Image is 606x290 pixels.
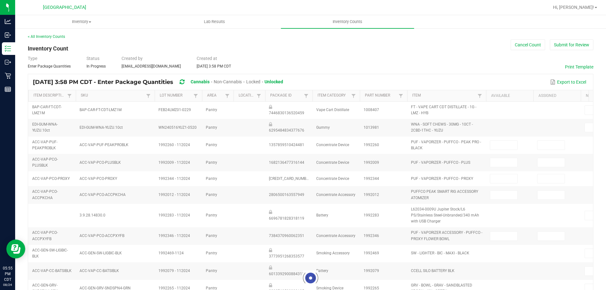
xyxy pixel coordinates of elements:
button: Submit for Review [550,39,593,50]
a: Lab Results [148,15,281,28]
button: Cancel Count [511,39,545,50]
a: Filter [350,92,357,100]
span: Inventory Counts [324,19,371,25]
inline-svg: Outbound [5,59,11,65]
a: LocationSortable [239,93,255,98]
span: Created by [122,56,143,61]
a: SKUSortable [81,93,144,98]
inline-svg: Reports [5,86,11,92]
span: [EMAIL_ADDRESS][DOMAIN_NAME] [122,64,181,68]
inline-svg: Inventory [5,45,11,52]
button: Export to Excel [549,77,588,87]
span: Cannabis [191,79,210,84]
p: 08/24 [3,282,12,287]
a: Filter [223,92,231,100]
a: ItemSortable [412,93,476,98]
a: Item DescriptionSortable [33,93,65,98]
a: Inventory Counts [281,15,414,28]
a: Filter [255,92,263,100]
a: Filter [476,92,484,100]
span: Enter Package Quantities [28,64,71,68]
inline-svg: Inbound [5,32,11,38]
span: [GEOGRAPHIC_DATA] [43,5,86,10]
a: Filter [66,92,73,100]
a: Filter [145,92,152,100]
a: Filter [397,92,405,100]
a: AreaSortable [207,93,223,98]
span: Inventory Count [28,45,68,52]
inline-svg: Analytics [5,18,11,25]
a: Filter [192,92,199,100]
a: Lot NumberSortable [160,93,192,98]
span: Inventory [15,19,148,25]
span: In Progress [86,64,106,68]
a: Inventory [15,15,148,28]
span: [DATE] 3:58 PM CDT [197,64,231,68]
span: Type [28,56,37,61]
a: Item CategorySortable [318,93,349,98]
iframe: Resource center [6,240,25,258]
span: Hi, [PERSON_NAME]! [553,5,594,10]
th: Assigned [533,90,581,102]
p: 05:55 PM CDT [3,265,12,282]
button: Print Template [565,64,593,70]
a: < All Inventory Counts [28,34,65,39]
span: Non-Cannabis [214,79,242,84]
a: Package IdSortable [270,93,302,98]
span: Unlocked [264,79,283,84]
span: Status [86,56,99,61]
th: Available [486,90,533,102]
span: Created at [197,56,217,61]
div: [DATE] 3:58 PM CDT - Enter Package Quantities [33,76,288,88]
inline-svg: Retail [5,73,11,79]
span: Locked [246,79,260,84]
a: Part NumberSortable [365,93,397,98]
a: Filter [302,92,310,100]
span: Lab Results [195,19,234,25]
